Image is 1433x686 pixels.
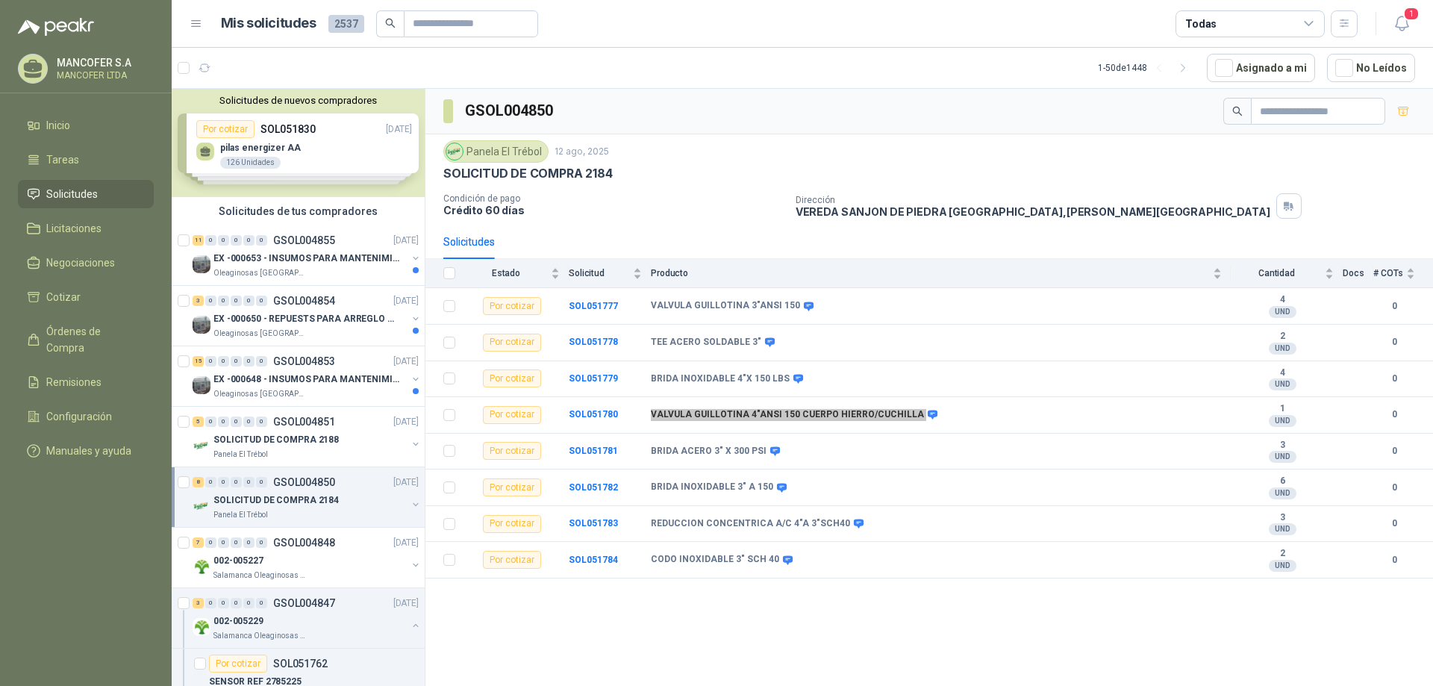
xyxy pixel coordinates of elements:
[651,554,779,566] b: CODO INOXIDABLE 3" SCH 40
[273,417,335,427] p: GSOL004851
[393,536,419,550] p: [DATE]
[1231,403,1334,415] b: 1
[218,598,229,608] div: 0
[46,289,81,305] span: Cotizar
[213,328,307,340] p: Oleaginosas [GEOGRAPHIC_DATA][PERSON_NAME]
[18,402,154,431] a: Configuración
[205,477,216,487] div: 0
[57,57,150,68] p: MANCOFER S.A
[172,197,425,225] div: Solicitudes de tus compradores
[1185,16,1217,32] div: Todas
[1207,54,1315,82] button: Asignado a mi
[231,356,242,367] div: 0
[243,417,255,427] div: 0
[18,437,154,465] a: Manuales y ayuda
[256,356,267,367] div: 0
[205,417,216,427] div: 0
[651,373,790,385] b: BRIDA INOXIDABLE 4"X 150 LBS
[213,372,399,387] p: EX -000648 - INSUMOS PARA MANTENIMIENITO MECANICO
[651,300,800,312] b: VALVULA GUILLOTINA 3"ANSI 150
[1373,408,1415,422] b: 0
[18,249,154,277] a: Negociaciones
[1327,54,1415,82] button: No Leídos
[1373,517,1415,531] b: 0
[465,99,555,122] h3: GSOL004850
[443,166,613,181] p: SOLICITUD DE COMPRA 2184
[1231,440,1334,452] b: 3
[1373,268,1403,278] span: # COTs
[569,482,618,493] b: SOL051782
[213,252,399,266] p: EX -000653 - INSUMOS PARA MANTENIMIENTO A CADENAS
[393,596,419,611] p: [DATE]
[1269,343,1296,355] div: UND
[193,537,204,548] div: 7
[193,417,204,427] div: 5
[1373,335,1415,349] b: 0
[46,443,131,459] span: Manuales y ayuda
[213,267,307,279] p: Oleaginosas [GEOGRAPHIC_DATA][PERSON_NAME]
[1388,10,1415,37] button: 1
[443,140,549,163] div: Panela El Trébol
[46,186,98,202] span: Solicitudes
[569,259,651,288] th: Solicitud
[46,152,79,168] span: Tareas
[569,373,618,384] b: SOL051779
[1231,294,1334,306] b: 4
[18,146,154,174] a: Tareas
[1269,415,1296,427] div: UND
[273,356,335,367] p: GSOL004853
[393,355,419,369] p: [DATE]
[193,352,422,400] a: 15 0 0 0 0 0 GSOL004853[DATE] Company LogoEX -000648 - INSUMOS PARA MANTENIMIENITO MECANICOOleagi...
[1269,523,1296,535] div: UND
[205,356,216,367] div: 0
[243,598,255,608] div: 0
[193,413,422,461] a: 5 0 0 0 0 0 GSOL004851[DATE] Company LogoSOLICITUD DE COMPRA 2188Panela El Trébol
[385,18,396,28] span: search
[1269,487,1296,499] div: UND
[443,204,784,216] p: Crédito 60 días
[193,598,204,608] div: 3
[243,537,255,548] div: 0
[1232,106,1243,116] span: search
[213,630,307,642] p: Salamanca Oleaginosas SAS
[193,296,204,306] div: 3
[213,570,307,581] p: Salamanca Oleaginosas SAS
[256,235,267,246] div: 0
[193,356,204,367] div: 15
[651,259,1231,288] th: Producto
[464,268,548,278] span: Estado
[569,555,618,565] a: SOL051784
[256,537,267,548] div: 0
[218,296,229,306] div: 0
[273,477,335,487] p: GSOL004850
[243,235,255,246] div: 0
[273,296,335,306] p: GSOL004854
[1231,367,1334,379] b: 4
[1269,560,1296,572] div: UND
[651,481,773,493] b: BRIDA INOXIDABLE 3" A 150
[18,283,154,311] a: Cotizar
[231,296,242,306] div: 0
[569,301,618,311] a: SOL051777
[231,235,242,246] div: 0
[46,117,70,134] span: Inicio
[273,537,335,548] p: GSOL004848
[218,417,229,427] div: 0
[1373,481,1415,495] b: 0
[18,18,94,36] img: Logo peakr
[193,255,210,273] img: Company Logo
[18,317,154,362] a: Órdenes de Compra
[193,558,210,576] img: Company Logo
[446,143,463,160] img: Company Logo
[569,446,618,456] b: SOL051781
[218,356,229,367] div: 0
[1231,331,1334,343] b: 2
[796,195,1270,205] p: Dirección
[464,259,569,288] th: Estado
[18,111,154,140] a: Inicio
[205,235,216,246] div: 0
[1231,548,1334,560] b: 2
[393,475,419,490] p: [DATE]
[213,509,268,521] p: Panela El Trébol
